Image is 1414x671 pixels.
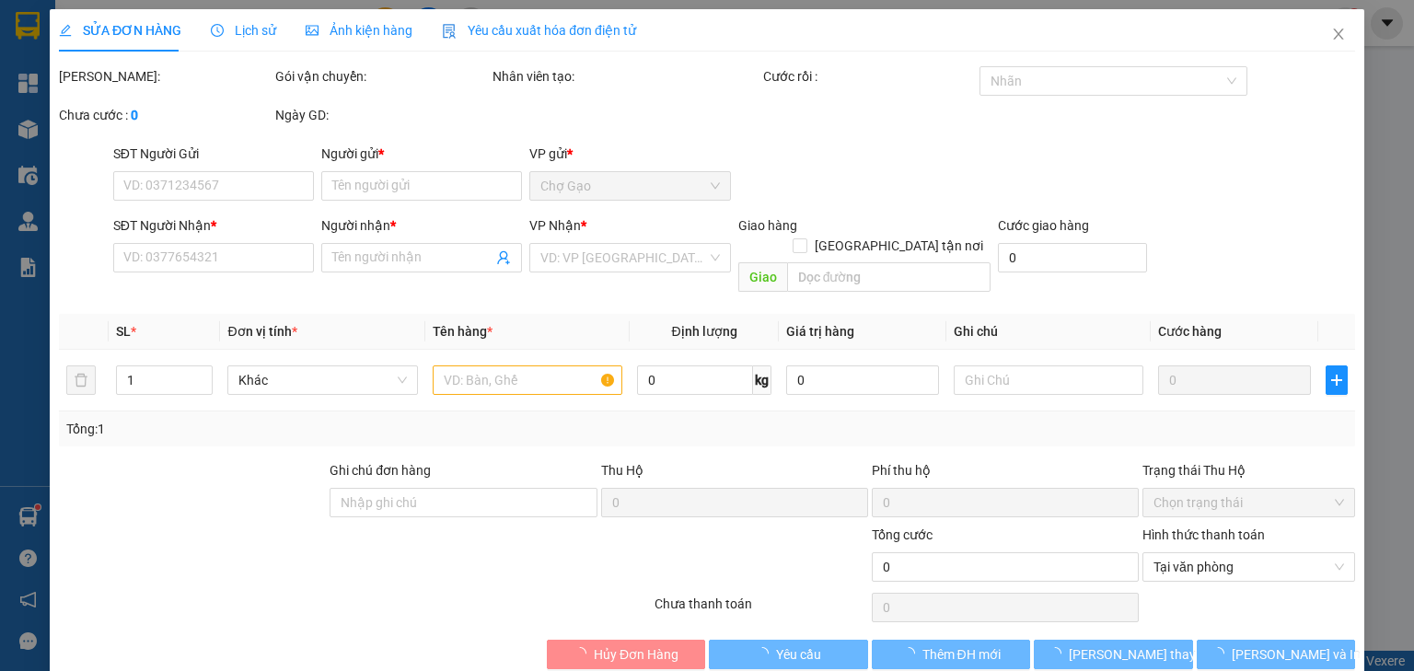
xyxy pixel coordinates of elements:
[763,66,976,87] div: Cước rồi :
[442,24,457,39] img: icon
[113,215,314,236] div: SĐT Người Nhận
[1327,373,1347,388] span: plus
[1153,553,1344,581] span: Tại văn phòng
[59,24,72,37] span: edit
[998,243,1147,272] input: Cước giao hàng
[529,218,581,233] span: VP Nhận
[1197,640,1356,669] button: [PERSON_NAME] và In
[1158,365,1311,395] input: 0
[116,324,131,339] span: SL
[776,644,821,665] span: Yêu cầu
[594,644,678,665] span: Hủy Đơn Hàng
[1142,527,1265,542] label: Hình thức thanh toán
[131,108,138,122] b: 0
[1034,640,1193,669] button: [PERSON_NAME] thay đổi
[872,527,933,542] span: Tổng cước
[66,419,547,439] div: Tổng: 1
[306,23,412,38] span: Ảnh kiện hàng
[59,23,181,38] span: SỬA ĐƠN HÀNG
[238,366,406,394] span: Khác
[600,463,643,478] span: Thu Hộ
[442,23,636,38] span: Yêu cầu xuất hóa đơn điện tử
[496,250,511,265] span: user-add
[574,647,594,660] span: loading
[433,365,622,395] input: VD: Bàn, Ghế
[113,144,314,164] div: SĐT Người Gửi
[211,24,224,37] span: clock-circle
[59,66,272,87] div: [PERSON_NAME]:
[66,365,96,395] button: delete
[1331,27,1346,41] span: close
[786,324,854,339] span: Giá trị hàng
[653,594,869,626] div: Chưa thanh toán
[737,218,796,233] span: Giao hàng
[671,324,736,339] span: Định lượng
[786,262,991,292] input: Dọc đường
[921,644,1000,665] span: Thêm ĐH mới
[10,132,410,180] div: Chợ Gạo
[1142,460,1355,480] div: Trạng thái Thu Hộ
[493,66,759,87] div: Nhân viên tạo:
[275,66,488,87] div: Gói vận chuyển:
[872,460,1139,488] div: Phí thu hộ
[946,314,1151,350] th: Ghi chú
[737,262,786,292] span: Giao
[872,640,1031,669] button: Thêm ĐH mới
[306,24,319,37] span: picture
[330,463,431,478] label: Ghi chú đơn hàng
[954,365,1143,395] input: Ghi Chú
[1313,9,1364,61] button: Close
[1049,647,1069,660] span: loading
[547,640,706,669] button: Hủy Đơn Hàng
[227,324,296,339] span: Đơn vị tính
[211,23,276,38] span: Lịch sử
[1232,644,1361,665] span: [PERSON_NAME] và In
[59,105,272,125] div: Chưa cước :
[1326,365,1348,395] button: plus
[1158,324,1222,339] span: Cước hàng
[709,640,868,669] button: Yêu cầu
[807,236,991,256] span: [GEOGRAPHIC_DATA] tận nơi
[529,144,730,164] div: VP gửi
[321,144,522,164] div: Người gửi
[86,87,335,120] text: CGTLT1209250010
[901,647,921,660] span: loading
[321,215,522,236] div: Người nhận
[275,105,488,125] div: Ngày GD:
[998,218,1089,233] label: Cước giao hàng
[433,324,493,339] span: Tên hàng
[753,365,771,395] span: kg
[540,172,719,200] span: Chợ Gạo
[330,488,597,517] input: Ghi chú đơn hàng
[1211,647,1232,660] span: loading
[1153,489,1344,516] span: Chọn trạng thái
[756,647,776,660] span: loading
[1069,644,1216,665] span: [PERSON_NAME] thay đổi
